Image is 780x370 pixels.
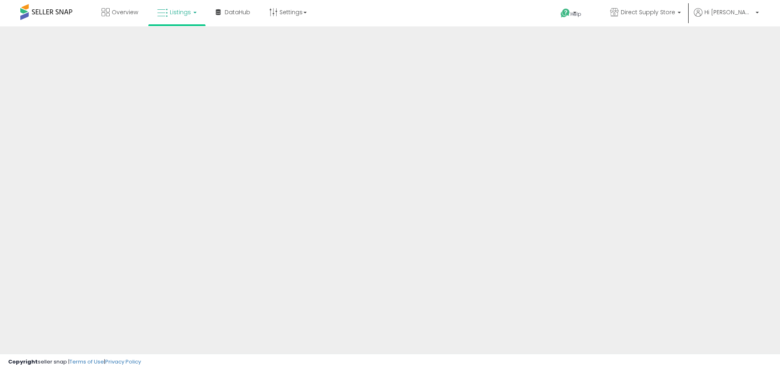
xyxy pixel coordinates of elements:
[704,8,753,16] span: Hi [PERSON_NAME]
[112,8,138,16] span: Overview
[170,8,191,16] span: Listings
[560,8,570,18] i: Get Help
[225,8,250,16] span: DataHub
[694,8,759,26] a: Hi [PERSON_NAME]
[69,358,104,366] a: Terms of Use
[8,358,38,366] strong: Copyright
[105,358,141,366] a: Privacy Policy
[570,11,581,17] span: Help
[554,2,597,26] a: Help
[8,358,141,366] div: seller snap | |
[621,8,675,16] span: Direct Supply Store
